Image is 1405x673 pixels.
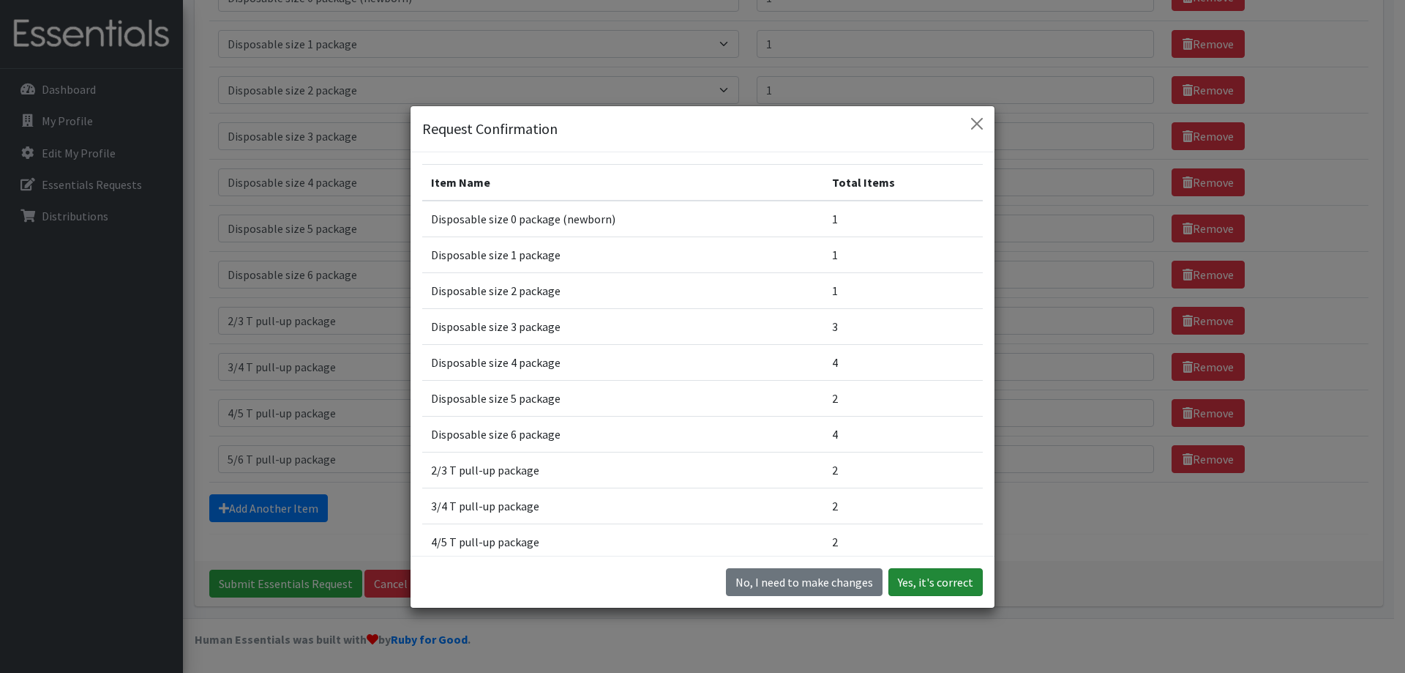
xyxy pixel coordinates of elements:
td: 4 [823,416,983,452]
th: Total Items [823,164,983,201]
td: 1 [823,272,983,308]
td: Disposable size 0 package (newborn) [422,201,823,237]
h5: Request Confirmation [422,118,558,140]
td: Disposable size 1 package [422,237,823,272]
td: Disposable size 4 package [422,344,823,380]
button: Yes, it's correct [888,568,983,596]
td: 2 [823,488,983,524]
td: 2/3 T pull-up package [422,452,823,488]
td: 1 [823,237,983,272]
td: 4 [823,344,983,380]
td: 2 [823,452,983,488]
td: Disposable size 5 package [422,380,823,416]
td: 2 [823,524,983,559]
td: 3 [823,308,983,344]
th: Item Name [422,164,823,201]
td: Disposable size 6 package [422,416,823,452]
td: 1 [823,201,983,237]
td: 2 [823,380,983,416]
button: Close [965,112,989,135]
td: Disposable size 2 package [422,272,823,308]
td: 4/5 T pull-up package [422,524,823,559]
button: No I need to make changes [726,568,883,596]
td: Disposable size 3 package [422,308,823,344]
td: 3/4 T pull-up package [422,488,823,524]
